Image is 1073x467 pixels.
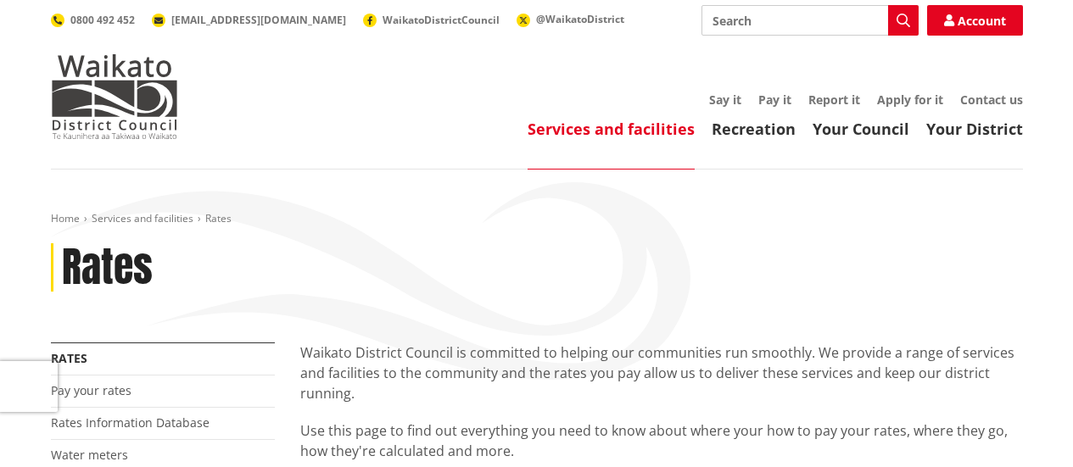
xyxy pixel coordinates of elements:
[701,5,919,36] input: Search input
[152,13,346,27] a: [EMAIL_ADDRESS][DOMAIN_NAME]
[92,211,193,225] a: Services and facilities
[51,447,128,463] a: Water meters
[62,243,153,292] h1: Rates
[51,350,87,366] a: Rates
[960,92,1023,108] a: Contact us
[927,5,1023,36] a: Account
[171,13,346,27] span: [EMAIL_ADDRESS][DOMAIN_NAME]
[363,13,500,27] a: WaikatoDistrictCouncil
[205,211,232,225] span: Rates
[813,119,909,139] a: Your Council
[383,13,500,27] span: WaikatoDistrictCouncil
[51,13,135,27] a: 0800 492 452
[517,12,624,26] a: @WaikatoDistrict
[712,119,796,139] a: Recreation
[536,12,624,26] span: @WaikatoDistrict
[877,92,943,108] a: Apply for it
[51,54,178,139] img: Waikato District Council - Te Kaunihera aa Takiwaa o Waikato
[51,212,1023,226] nav: breadcrumb
[300,342,1023,403] p: Waikato District Council is committed to helping our communities run smoothly. We provide a range...
[808,92,860,108] a: Report it
[51,382,131,398] a: Pay your rates
[51,211,80,225] a: Home
[926,119,1023,139] a: Your District
[709,92,741,108] a: Say it
[70,13,135,27] span: 0800 492 452
[528,119,695,139] a: Services and facilities
[51,414,210,431] a: Rates Information Database
[758,92,791,108] a: Pay it
[300,420,1023,461] p: Use this page to find out everything you need to know about where your how to pay your rates, whe...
